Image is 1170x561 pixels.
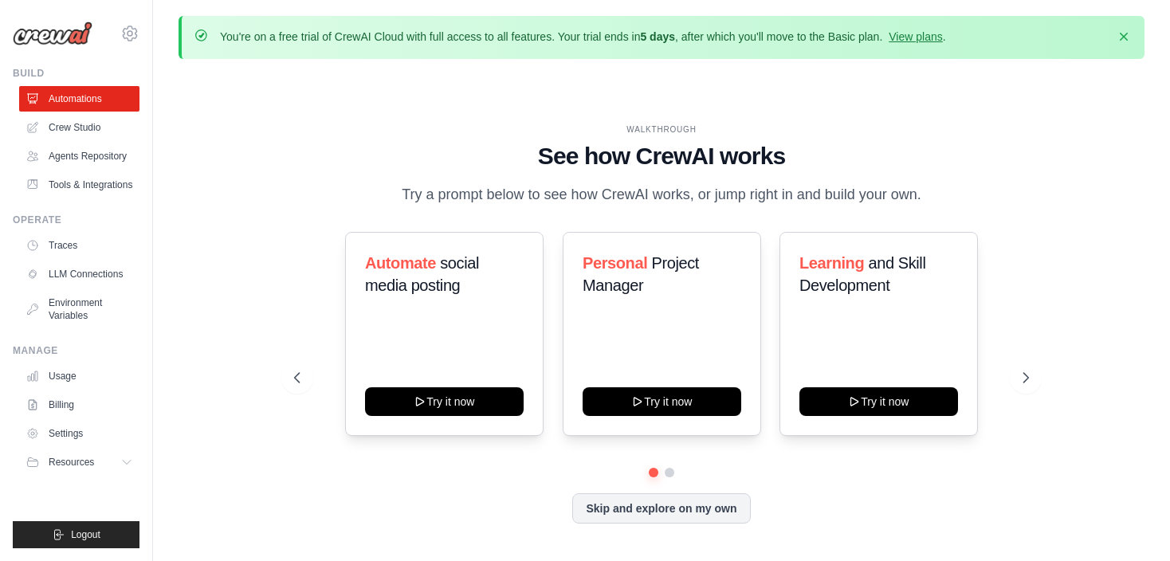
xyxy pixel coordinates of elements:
a: View plans [889,30,942,43]
span: Personal [583,254,647,272]
span: Automate [365,254,436,272]
span: Learning [799,254,864,272]
a: LLM Connections [19,261,139,287]
div: Build [13,67,139,80]
img: Logo [13,22,92,45]
strong: 5 days [640,30,675,43]
a: Tools & Integrations [19,172,139,198]
button: Try it now [799,387,958,416]
button: Skip and explore on my own [572,493,750,524]
button: Try it now [365,387,524,416]
h1: See how CrewAI works [294,142,1029,171]
a: Traces [19,233,139,258]
div: Manage [13,344,139,357]
span: Resources [49,456,94,469]
a: Crew Studio [19,115,139,140]
a: Billing [19,392,139,418]
div: Operate [13,214,139,226]
button: Try it now [583,387,741,416]
button: Logout [13,521,139,548]
button: Resources [19,449,139,475]
a: Automations [19,86,139,112]
a: Usage [19,363,139,389]
p: You're on a free trial of CrewAI Cloud with full access to all features. Your trial ends in , aft... [220,29,946,45]
a: Agents Repository [19,143,139,169]
span: Project Manager [583,254,699,294]
p: Try a prompt below to see how CrewAI works, or jump right in and build your own. [394,183,929,206]
div: WALKTHROUGH [294,124,1029,135]
span: Logout [71,528,100,541]
a: Settings [19,421,139,446]
a: Environment Variables [19,290,139,328]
